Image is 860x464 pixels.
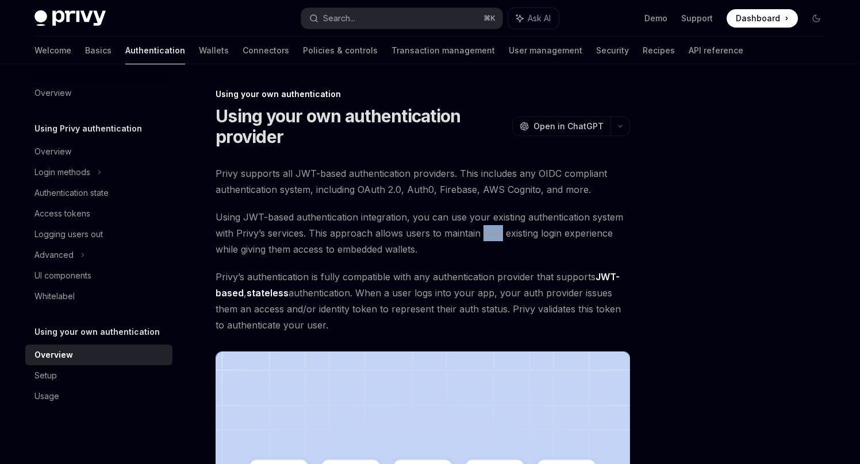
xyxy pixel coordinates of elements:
div: Using your own authentication [216,88,630,100]
a: Dashboard [727,9,798,28]
a: Usage [25,386,172,407]
a: Recipes [643,37,675,64]
a: Overview [25,141,172,162]
span: Ask AI [528,13,551,24]
a: Support [681,13,713,24]
button: Toggle dark mode [807,9,826,28]
div: Whitelabel [34,289,75,303]
div: Logging users out [34,227,103,241]
h1: Using your own authentication provider [216,106,508,147]
div: Overview [34,86,71,100]
span: ⌘ K [483,14,496,23]
a: Logging users out [25,224,172,245]
div: Setup [34,369,57,382]
span: Open in ChatGPT [533,121,604,132]
a: Demo [644,13,667,24]
span: Privy’s authentication is fully compatible with any authentication provider that supports , authe... [216,269,630,333]
button: Search...⌘K [301,8,502,29]
button: Ask AI [508,8,559,29]
a: API reference [689,37,743,64]
a: Authentication state [25,183,172,203]
div: Login methods [34,165,90,179]
span: Using JWT-based authentication integration, you can use your existing authentication system with ... [216,209,630,257]
a: Basics [85,37,112,64]
a: User management [509,37,582,64]
a: Connectors [243,37,289,64]
h5: Using Privy authentication [34,122,142,136]
div: Search... [323,11,355,25]
a: Overview [25,83,172,103]
a: Authentication [125,37,185,64]
a: Access tokens [25,203,172,224]
div: Overview [34,145,71,158]
a: Setup [25,365,172,386]
a: Transaction management [391,37,495,64]
a: Wallets [199,37,229,64]
img: dark logo [34,10,106,26]
div: Access tokens [34,207,90,221]
button: Open in ChatGPT [512,117,611,136]
div: Overview [34,348,73,362]
a: Security [596,37,629,64]
h5: Using your own authentication [34,325,160,339]
div: Authentication state [34,186,109,200]
span: Dashboard [736,13,780,24]
span: Privy supports all JWT-based authentication providers. This includes any OIDC compliant authentic... [216,165,630,198]
div: Advanced [34,248,74,262]
a: UI components [25,265,172,286]
a: Overview [25,345,172,365]
div: Usage [34,389,59,403]
a: Policies & controls [303,37,378,64]
a: Whitelabel [25,286,172,307]
a: Welcome [34,37,71,64]
div: UI components [34,269,91,283]
a: stateless [247,287,289,299]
